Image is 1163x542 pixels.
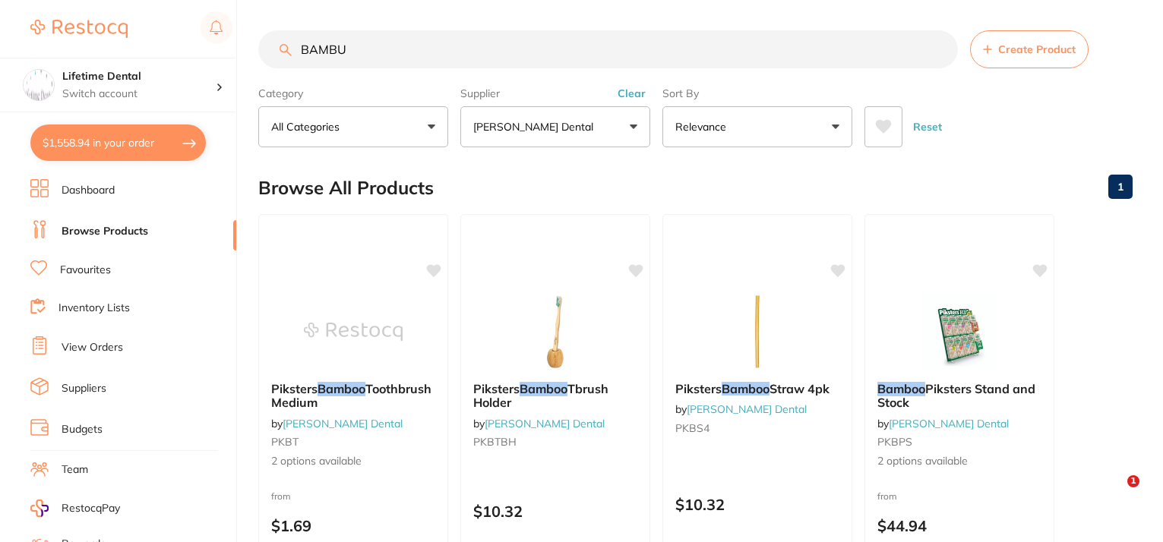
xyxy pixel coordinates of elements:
p: $10.32 [473,503,637,520]
p: $1.69 [271,517,435,534]
span: Piksters [271,381,318,396]
span: RestocqPay [62,501,120,516]
b: Piksters Bamboo Toothbrush Medium [271,382,435,410]
img: Piksters Bamboo Toothbrush Medium [304,294,403,370]
span: 2 options available [877,454,1041,469]
h4: Lifetime Dental [62,69,216,84]
span: 1 [1127,475,1139,487]
img: Lifetime Dental [24,70,54,100]
b: Bamboo Piksters Stand and Stock [877,382,1041,410]
em: Bamboo [722,381,770,396]
label: Category [258,87,448,100]
label: Supplier [460,87,650,100]
span: Toothbrush Medium [271,381,431,410]
span: PKBTBH [473,435,517,449]
span: Tbrush Holder [473,381,608,410]
span: Piksters [473,381,520,396]
a: Dashboard [62,183,115,198]
span: PKBS4 [675,421,709,435]
button: All Categories [258,106,448,147]
p: Switch account [62,87,216,102]
img: Bamboo Piksters Stand and Stock [910,294,1009,370]
span: PKBPS [877,435,912,449]
button: $1,558.94 in your order [30,124,206,161]
a: [PERSON_NAME] Dental [687,402,807,416]
span: from [271,490,291,502]
img: Piksters Bamboo Tbrush Holder [506,294,605,370]
p: All Categories [271,119,346,134]
span: from [877,490,897,502]
em: Bamboo [520,381,567,396]
a: Restocq Logo [30,11,128,46]
button: Reset [909,106,947,147]
span: 2 options available [271,454,435,469]
img: Piksters Bamboo Straw 4pk [708,294,807,370]
p: Relevance [675,119,732,134]
a: Browse Products [62,224,148,239]
span: PKBT [271,435,299,449]
a: Team [62,462,88,477]
button: Relevance [662,106,852,147]
span: by [675,402,807,416]
a: Suppliers [62,381,106,396]
span: Create Product [998,43,1076,55]
img: Restocq Logo [30,20,128,38]
button: Clear [613,87,650,100]
b: Piksters Bamboo Tbrush Holder [473,382,637,410]
em: Bamboo [877,381,925,396]
span: by [473,417,605,430]
a: [PERSON_NAME] Dental [283,417,403,430]
a: RestocqPay [30,499,120,517]
a: Inventory Lists [58,301,130,316]
span: by [877,417,1009,430]
button: [PERSON_NAME] Dental [460,106,650,147]
span: Piksters Stand and Stock [877,381,1035,410]
a: Budgets [62,422,103,437]
p: $44.94 [877,517,1041,534]
span: Straw 4pk [770,381,830,396]
a: 1 [1108,172,1133,202]
a: Favourites [60,263,111,278]
a: View Orders [62,340,123,355]
button: Create Product [970,30,1089,68]
span: Piksters [675,381,722,396]
em: Bamboo [318,381,365,396]
span: by [271,417,403,430]
a: [PERSON_NAME] Dental [889,417,1009,430]
p: [PERSON_NAME] Dental [473,119,599,134]
b: Piksters Bamboo Straw 4pk [675,382,839,395]
iframe: Intercom live chat [1096,475,1133,512]
img: RestocqPay [30,499,49,517]
input: Search Products [258,30,958,68]
label: Sort By [662,87,852,100]
a: [PERSON_NAME] Dental [485,417,605,430]
h2: Browse All Products [258,178,434,199]
p: $10.32 [675,496,839,513]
